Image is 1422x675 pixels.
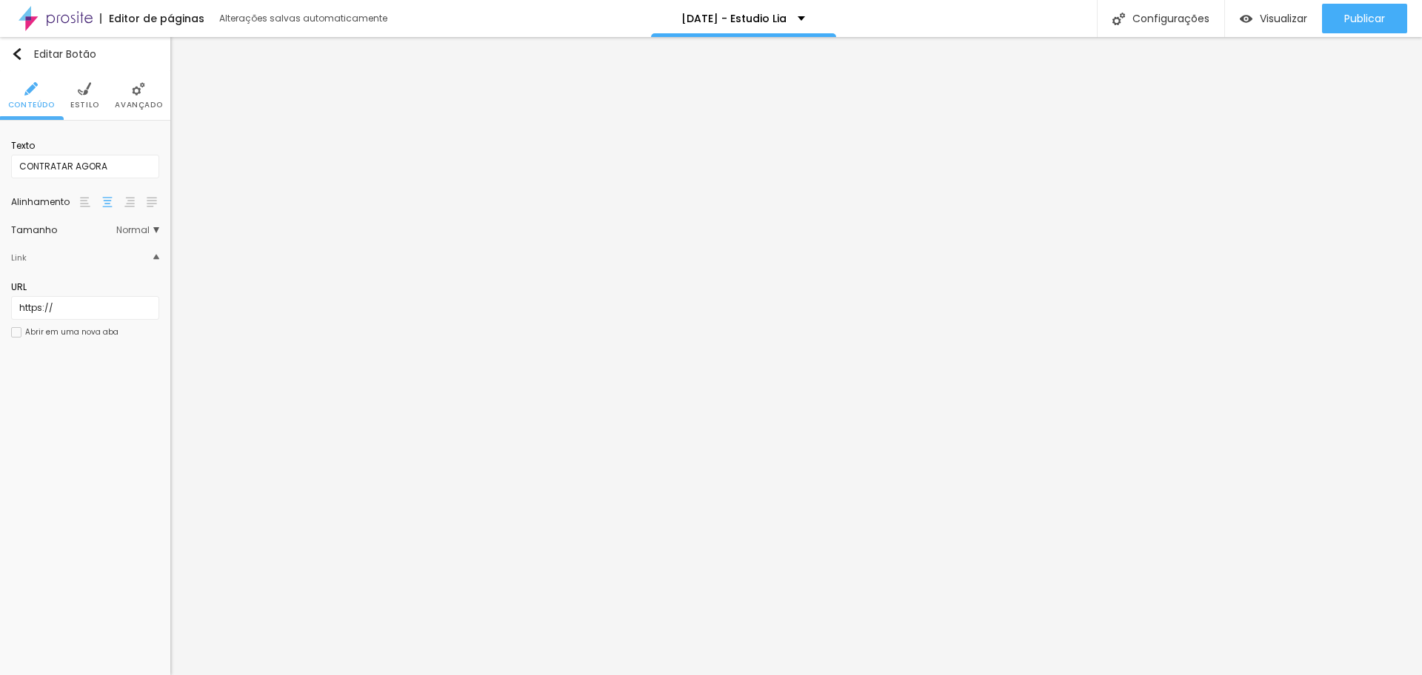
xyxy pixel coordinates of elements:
span: Publicar [1344,13,1385,24]
p: [DATE] - Estudio Lia [681,13,787,24]
button: Visualizar [1225,4,1322,33]
div: Link [11,249,27,266]
div: Editar Botão [11,48,96,60]
span: Avançado [115,101,162,109]
span: Visualizar [1260,13,1307,24]
div: Editor de páginas [100,13,204,24]
div: Alterações salvas automaticamente [219,14,390,23]
div: IconeLink [11,242,159,273]
button: Publicar [1322,4,1407,33]
img: paragraph-right-align.svg [124,197,135,207]
iframe: Editor [170,37,1422,675]
span: Normal [116,226,159,235]
img: paragraph-justified-align.svg [147,197,157,207]
img: Icone [1112,13,1125,25]
span: Conteúdo [8,101,55,109]
img: Icone [78,82,91,95]
img: view-1.svg [1240,13,1252,25]
img: paragraph-left-align.svg [80,197,90,207]
div: Texto [11,139,159,152]
img: Icone [132,82,145,95]
div: URL [11,281,159,294]
div: Tamanho [11,226,116,235]
img: paragraph-center-align.svg [102,197,113,207]
div: Alinhamento [11,198,78,206]
img: Icone [153,254,159,260]
img: Icone [24,82,38,95]
img: Icone [11,48,23,60]
span: Estilo [70,101,99,109]
div: Abrir em uma nova aba [25,329,118,336]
